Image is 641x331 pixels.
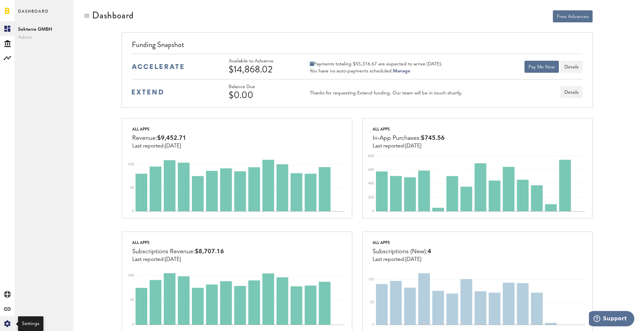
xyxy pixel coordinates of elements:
text: 10K [128,274,134,277]
button: Details [561,61,583,73]
text: 0 [132,323,134,327]
span: $745.56 [421,135,445,141]
div: Revenue: [132,133,186,143]
div: Last reported: [132,257,224,263]
div: Subscriptions Revenue: [132,247,224,257]
span: 4 [428,249,431,255]
a: Details [561,86,583,98]
span: [DATE] [165,257,181,262]
text: 200 [368,196,374,199]
div: Last reported: [132,143,186,149]
div: Subscriptions (New): [373,247,431,257]
div: $0.00 [229,90,292,100]
div: $14,868.02 [229,64,292,75]
span: Dashboard [18,7,49,21]
span: [DATE] [405,143,421,149]
div: Thanks for requesting Extend funding. Our team will be in touch shortly. [310,90,462,96]
div: Last reported: [373,257,431,263]
div: Balance Due [229,84,292,90]
div: All apps [373,239,431,247]
span: Admin [18,33,70,41]
text: 800 [368,154,374,158]
text: 100 [368,278,374,281]
img: extend-medium-blue-logo.svg [132,89,163,95]
text: 10K [128,163,134,166]
span: Sekterra GMBH [18,25,70,33]
div: Dashboard [92,10,134,21]
div: You have no auto-payments scheduled. [310,68,442,74]
span: $8,707.16 [195,249,224,255]
div: All apps [132,239,224,247]
span: $9,452.71 [157,135,186,141]
text: 600 [368,168,374,172]
a: Manage [393,69,410,73]
text: 400 [368,182,374,185]
div: Payments totaling $55,316.67 are expected to arrive [DATE]. [310,61,442,67]
text: 0 [132,210,134,213]
div: In-App Purchases: [373,133,445,143]
button: Free Advances [553,10,593,22]
text: 5K [130,186,134,190]
text: 50 [370,301,374,304]
img: accelerate-medium-blue-logo.svg [132,64,184,69]
text: 0 [372,323,374,327]
span: [DATE] [405,257,421,262]
text: 5K [130,299,134,302]
div: Settings [22,320,39,327]
button: Pay Me Now [524,61,559,73]
span: [DATE] [165,143,181,149]
text: 0 [372,210,374,213]
iframe: Opens a widget where you can find more information [589,311,634,328]
div: Funding Snapshot [132,39,582,54]
div: Last reported: [373,143,445,149]
div: All apps [132,125,186,133]
div: Available to Advance [229,58,292,64]
div: All apps [373,125,445,133]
